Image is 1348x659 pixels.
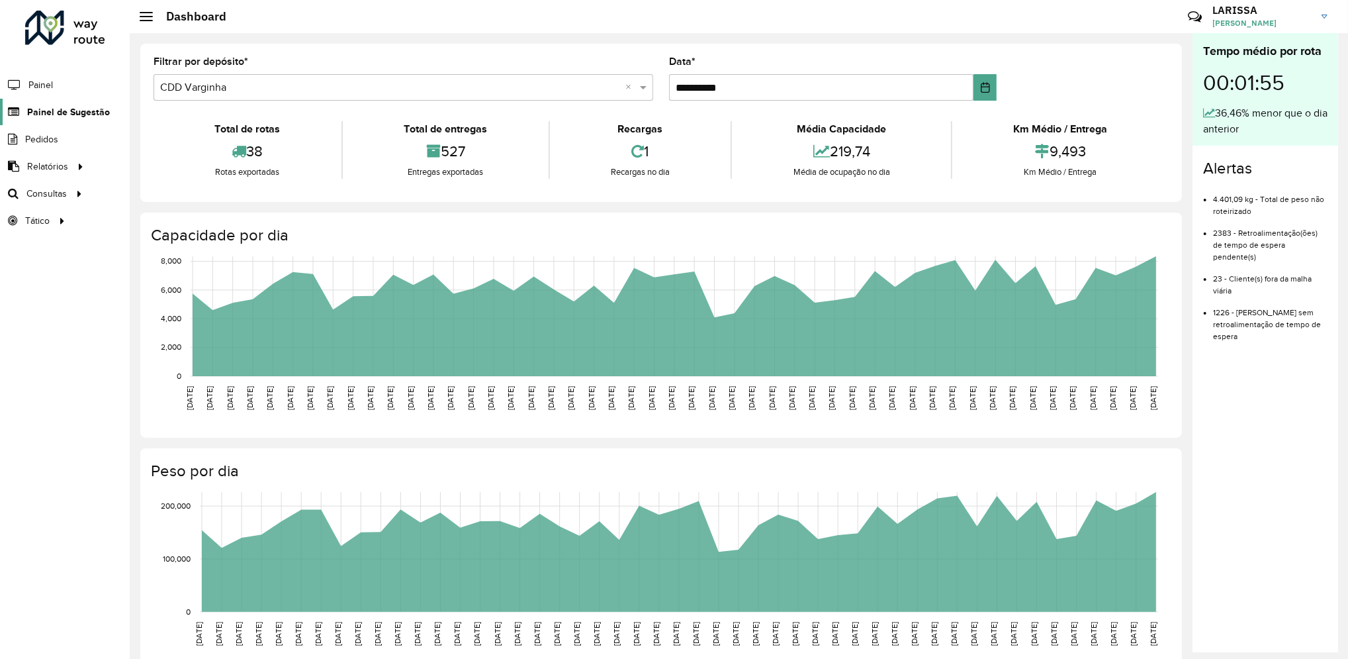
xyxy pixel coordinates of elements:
text: [DATE] [1050,622,1058,646]
li: 4.401,09 kg - Total de peso não roteirizado [1213,183,1327,217]
text: [DATE] [747,386,756,410]
h2: Dashboard [153,9,226,24]
h4: Peso por dia [151,462,1169,481]
text: 100,000 [163,554,191,563]
text: [DATE] [1030,622,1038,646]
text: [DATE] [467,386,475,410]
text: [DATE] [433,622,442,646]
span: Tático [25,214,50,228]
text: [DATE] [406,386,415,410]
text: [DATE] [353,622,362,646]
div: Total de entregas [346,121,545,137]
div: 38 [157,137,338,166]
text: [DATE] [807,386,816,410]
text: [DATE] [326,386,334,410]
text: [DATE] [533,622,541,646]
text: [DATE] [647,386,656,410]
text: [DATE] [1109,622,1118,646]
div: Total de rotas [157,121,338,137]
div: Média de ocupação no dia [735,166,948,179]
div: 527 [346,137,545,166]
span: Clear all [625,79,637,95]
text: [DATE] [828,386,836,410]
text: [DATE] [246,386,254,410]
div: Recargas no dia [553,166,728,179]
text: [DATE] [870,622,879,646]
text: [DATE] [214,622,223,646]
text: [DATE] [506,386,515,410]
text: [DATE] [274,622,283,646]
text: [DATE] [1129,622,1138,646]
text: [DATE] [692,622,700,646]
text: [DATE] [627,386,635,410]
text: [DATE] [453,622,462,646]
text: [DATE] [386,386,394,410]
div: Rotas exportadas [157,166,338,179]
text: [DATE] [930,622,939,646]
text: [DATE] [413,622,422,646]
text: 4,000 [161,314,181,323]
text: [DATE] [667,386,676,410]
text: [DATE] [968,386,977,410]
text: [DATE] [607,386,615,410]
text: [DATE] [254,622,263,646]
text: [DATE] [850,622,859,646]
div: Km Médio / Entrega [956,166,1165,179]
li: 23 - Cliente(s) fora da malha viária [1213,263,1327,297]
text: [DATE] [687,386,696,410]
span: Relatórios [27,160,68,174]
text: [DATE] [672,622,680,646]
text: [DATE] [868,386,876,410]
label: Data [669,54,696,70]
text: [DATE] [527,386,535,410]
li: 1226 - [PERSON_NAME] sem retroalimentação de tempo de espera [1213,297,1327,342]
span: Consultas [26,187,67,201]
text: [DATE] [787,386,796,410]
text: [DATE] [970,622,979,646]
text: [DATE] [831,622,839,646]
div: 9,493 [956,137,1165,166]
text: [DATE] [950,622,959,646]
text: [DATE] [1108,386,1117,410]
text: [DATE] [888,386,897,410]
li: 2383 - Retroalimentação(ões) de tempo de espera pendente(s) [1213,217,1327,263]
text: [DATE] [908,386,917,410]
text: [DATE] [493,622,502,646]
label: Filtrar por depósito [154,54,248,70]
div: 219,74 [735,137,948,166]
text: [DATE] [426,386,435,410]
text: [DATE] [990,622,999,646]
span: Painel de Sugestão [27,105,110,119]
text: [DATE] [711,622,720,646]
text: [DATE] [346,386,355,410]
h4: Capacidade por dia [151,226,1169,245]
text: [DATE] [848,386,856,410]
text: [DATE] [547,386,555,410]
text: [DATE] [314,622,322,646]
text: [DATE] [771,622,780,646]
text: [DATE] [587,386,596,410]
text: [DATE] [486,386,495,410]
text: [DATE] [731,622,740,646]
text: [DATE] [768,386,776,410]
text: [DATE] [1149,386,1157,410]
text: [DATE] [393,622,402,646]
text: [DATE] [811,622,819,646]
text: [DATE] [612,622,621,646]
text: 200,000 [161,501,191,510]
text: [DATE] [373,622,382,646]
text: [DATE] [1010,622,1018,646]
text: [DATE] [1089,386,1097,410]
text: [DATE] [1069,386,1077,410]
text: [DATE] [1089,622,1098,646]
text: [DATE] [234,622,243,646]
text: 0 [186,607,191,616]
text: [DATE] [632,622,641,646]
text: [DATE] [226,386,234,410]
text: [DATE] [727,386,736,410]
text: [DATE] [334,622,342,646]
text: 2,000 [161,343,181,352]
text: [DATE] [791,622,799,646]
text: [DATE] [1129,386,1138,410]
div: Tempo médio por rota [1203,42,1327,60]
